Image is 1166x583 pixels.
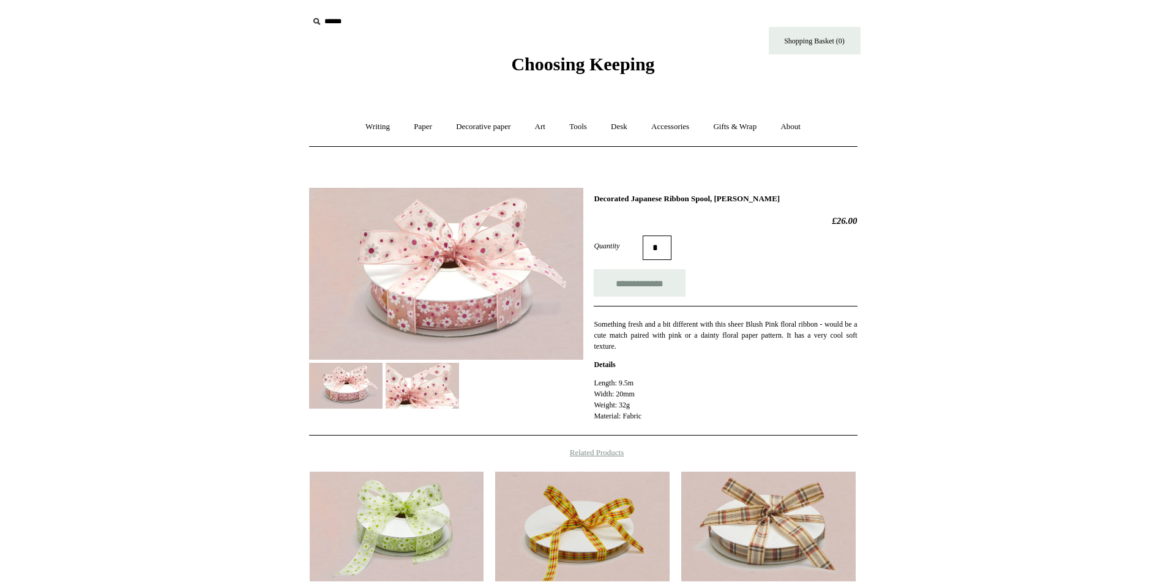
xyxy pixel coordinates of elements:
a: Accessories [640,111,700,143]
a: Paper [403,111,443,143]
label: Quantity [594,240,643,251]
a: Decorative paper [445,111,521,143]
h2: £26.00 [594,215,857,226]
h1: Decorated Japanese Ribbon Spool, [PERSON_NAME] [594,194,857,204]
span: Choosing Keeping [511,54,654,74]
h4: Related Products [277,448,889,458]
p: Length: 9.5m Width: 20mm Weight: 32g Material: Fabric [594,377,857,421]
img: Plaid Japanese Ribbon Spool, Lola [681,472,855,582]
img: Sheer Japanese Ribbon Spool, Sally [310,472,484,582]
a: Sheer Japanese Ribbon Spool, Sally Sheer Japanese Ribbon Spool, Sally [310,472,484,582]
img: Decorated Japanese Ribbon Spool, Isabelle [309,188,583,360]
a: Art [524,111,556,143]
p: Something fresh and a bit different with this sheer Blush Pink floral ribbon - would be a cute ma... [594,319,857,352]
img: Plaid Japanese Ribbon Spool, Jean [495,472,669,582]
strong: Details [594,360,615,369]
a: Plaid Japanese Ribbon Spool, Jean Plaid Japanese Ribbon Spool, Jean [495,472,669,582]
img: Decorated Japanese Ribbon Spool, Isabelle [386,363,459,409]
a: Desk [600,111,638,143]
a: Shopping Basket (0) [769,27,861,54]
img: Decorated Japanese Ribbon Spool, Isabelle [309,363,383,409]
a: Tools [558,111,598,143]
a: Writing [354,111,401,143]
a: About [769,111,812,143]
a: Choosing Keeping [511,64,654,72]
a: Gifts & Wrap [702,111,768,143]
a: Plaid Japanese Ribbon Spool, Lola Plaid Japanese Ribbon Spool, Lola [681,472,855,582]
